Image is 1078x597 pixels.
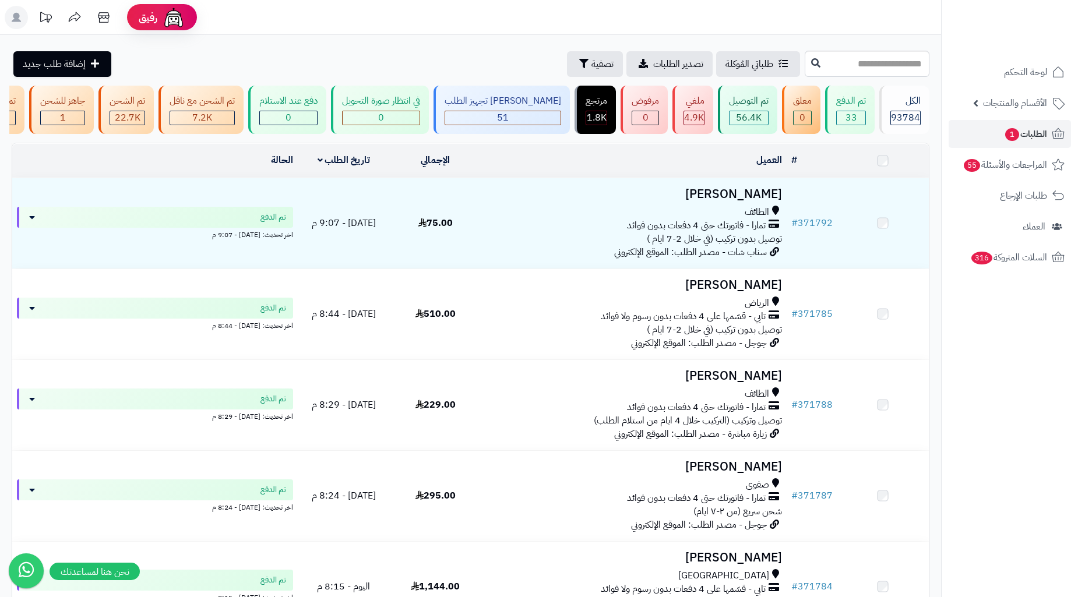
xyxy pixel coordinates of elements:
[890,94,921,108] div: الكل
[497,111,509,125] span: 51
[31,6,60,32] a: تحديثات المنصة
[312,398,376,412] span: [DATE] - 8:29 م
[949,151,1071,179] a: المراجعات والأسئلة55
[791,398,833,412] a: #371788
[17,409,293,422] div: اخر تحديث: [DATE] - 8:29 م
[1005,128,1019,141] span: 1
[17,500,293,513] div: اخر تحديث: [DATE] - 8:24 م
[259,94,318,108] div: دفع عند الاستلام
[415,398,456,412] span: 229.00
[587,111,607,125] span: 1.8K
[156,86,246,134] a: تم الشحن مع ناقل 7.2K
[40,94,85,108] div: جاهز للشحن
[647,323,782,337] span: توصيل بدون تركيب (في خلال 2-7 ايام )
[318,153,371,167] a: تاريخ الطلب
[415,307,456,321] span: 510.00
[684,111,704,125] span: 4.9K
[877,86,932,134] a: الكل93784
[729,94,769,108] div: تم التوصيل
[949,243,1071,271] a: السلات المتروكة316
[260,393,286,405] span: تم الدفع
[601,310,766,323] span: تابي - قسّمها على 4 دفعات بدون رسوم ولا فوائد
[312,307,376,321] span: [DATE] - 8:44 م
[949,213,1071,241] a: العملاء
[13,51,111,77] a: إضافة طلب جديد
[378,111,384,125] span: 0
[418,216,453,230] span: 75.00
[27,86,96,134] a: جاهز للشحن 1
[115,111,140,125] span: 22.7K
[260,211,286,223] span: تم الدفع
[415,489,456,503] span: 295.00
[791,216,798,230] span: #
[445,94,561,108] div: [PERSON_NAME] تجهيز الطلب
[41,111,84,125] div: 1
[756,153,782,167] a: العميل
[678,569,769,582] span: [GEOGRAPHIC_DATA]
[823,86,877,134] a: تم الدفع 33
[618,86,670,134] a: مرفوض 0
[329,86,431,134] a: في انتظار صورة التحويل 0
[791,489,798,503] span: #
[983,95,1047,111] span: الأقسام والمنتجات
[746,478,769,492] span: صفوى
[17,228,293,240] div: اخر تحديث: [DATE] - 9:07 م
[110,111,145,125] div: 22708
[963,157,1047,173] span: المراجعات والأسئلة
[791,216,833,230] a: #371792
[170,94,235,108] div: تم الشحن مع ناقل
[312,216,376,230] span: [DATE] - 9:07 م
[162,6,185,29] img: ai-face.png
[312,489,376,503] span: [DATE] - 8:24 م
[684,111,704,125] div: 4949
[192,111,212,125] span: 7.2K
[794,111,811,125] div: 0
[342,94,420,108] div: في انتظار صورة التحويل
[260,111,317,125] div: 0
[246,86,329,134] a: دفع عند الاستلام 0
[170,111,234,125] div: 7223
[949,120,1071,148] a: الطلبات1
[317,580,370,594] span: اليوم - 8:15 م
[730,111,768,125] div: 56354
[971,252,992,264] span: 316
[693,504,782,518] span: شحن سريع (من ٢-٧ ايام)
[23,57,86,71] span: إضافة طلب جديد
[614,245,767,259] span: سناب شات - مصدر الطلب: الموقع الإلكتروني
[486,460,782,474] h3: [PERSON_NAME]
[632,94,659,108] div: مرفوض
[791,398,798,412] span: #
[271,153,293,167] a: الحالة
[96,86,156,134] a: تم الشحن 22.7K
[964,159,980,172] span: 55
[567,51,623,77] button: تصفية
[631,518,767,532] span: جوجل - مصدر الطلب: الموقع الإلكتروني
[647,232,782,246] span: توصيل بدون تركيب (في خلال 2-7 ايام )
[799,111,805,125] span: 0
[716,86,780,134] a: تم التوصيل 56.4K
[684,94,704,108] div: ملغي
[891,111,920,125] span: 93784
[949,182,1071,210] a: طلبات الإرجاع
[17,319,293,331] div: اخر تحديث: [DATE] - 8:44 م
[626,51,713,77] a: تصدير الطلبات
[780,86,823,134] a: معلق 0
[791,489,833,503] a: #371787
[60,111,66,125] span: 1
[791,580,798,594] span: #
[486,278,782,292] h3: [PERSON_NAME]
[586,111,607,125] div: 1799
[1004,64,1047,80] span: لوحة التحكم
[260,574,286,586] span: تم الدفع
[286,111,291,125] span: 0
[631,336,767,350] span: جوجل - مصدر الطلب: الموقع الإلكتروني
[572,86,618,134] a: مرتجع 1.8K
[260,302,286,314] span: تم الدفع
[653,57,703,71] span: تصدير الطلبات
[110,94,145,108] div: تم الشحن
[745,296,769,310] span: الرياض
[601,582,766,596] span: تابي - قسّمها على 4 دفعات بدون رسوم ولا فوائد
[745,387,769,401] span: الطائف
[591,57,614,71] span: تصفية
[486,188,782,201] h3: [PERSON_NAME]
